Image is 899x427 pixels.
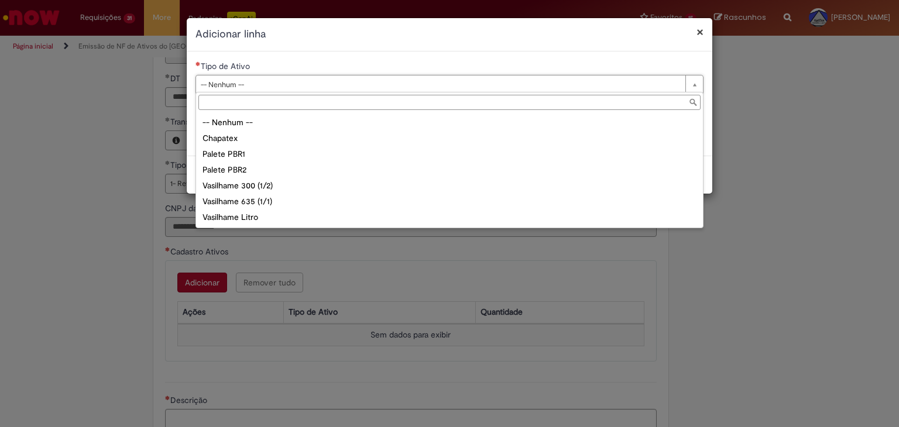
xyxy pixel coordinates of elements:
[198,146,701,162] div: Palete PBR1
[198,115,701,130] div: -- Nenhum --
[198,194,701,209] div: Vasilhame 635 (1/1)
[198,130,701,146] div: Chapatex
[196,112,703,228] ul: Tipo de Ativo
[198,209,701,225] div: Vasilhame Litro
[198,178,701,194] div: Vasilhame 300 (1/2)
[198,162,701,178] div: Palete PBR2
